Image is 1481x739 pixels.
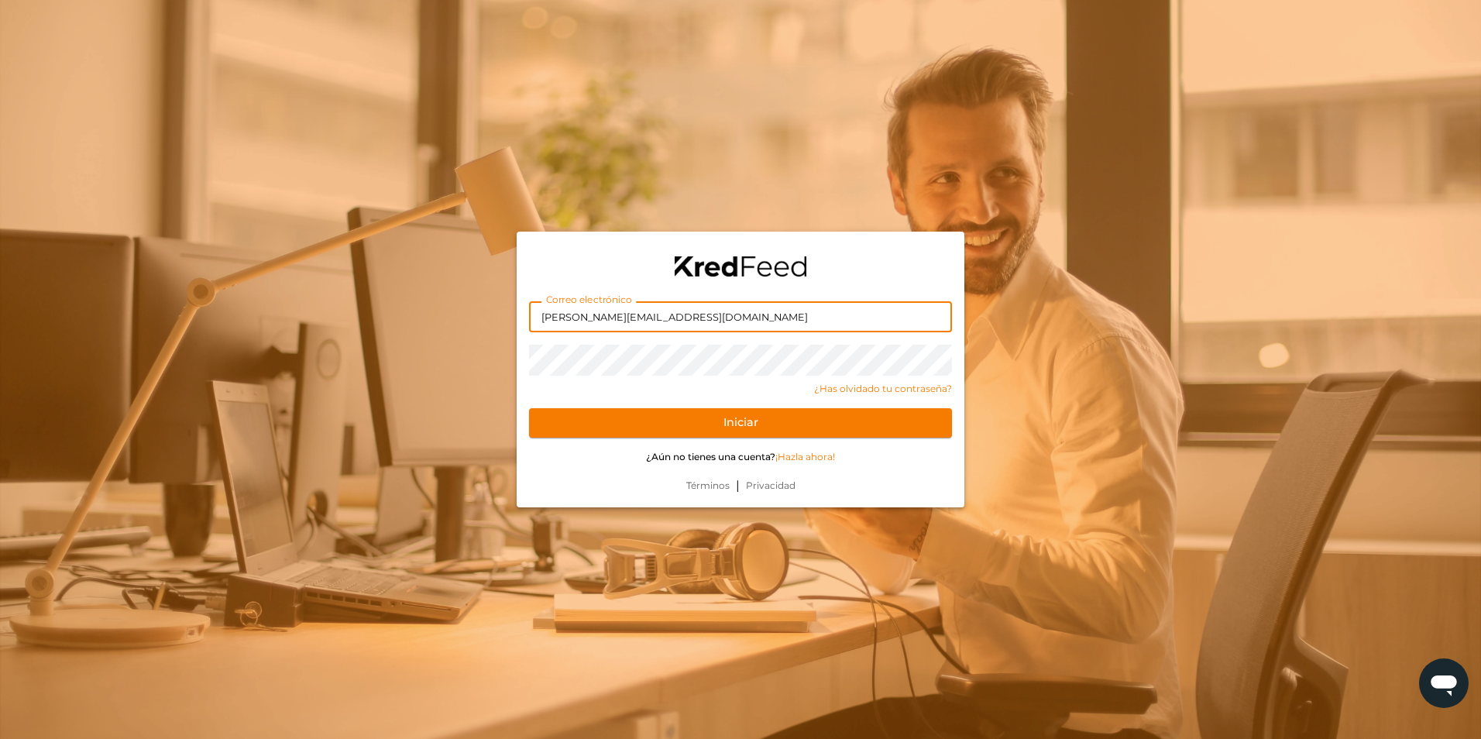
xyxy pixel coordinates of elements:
a: ¡Hazla ahora! [775,451,835,462]
p: ¿Aún no tienes una cuenta? [529,450,952,464]
button: Iniciar [529,408,952,438]
img: chatIcon [1428,668,1459,699]
a: ¿Has olvidado tu contraseña? [529,382,952,396]
a: Privacidad [740,479,802,493]
img: logo-black.png [675,256,806,277]
div: | [517,476,964,507]
a: Términos [680,479,736,493]
label: Correo electrónico [541,294,636,308]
